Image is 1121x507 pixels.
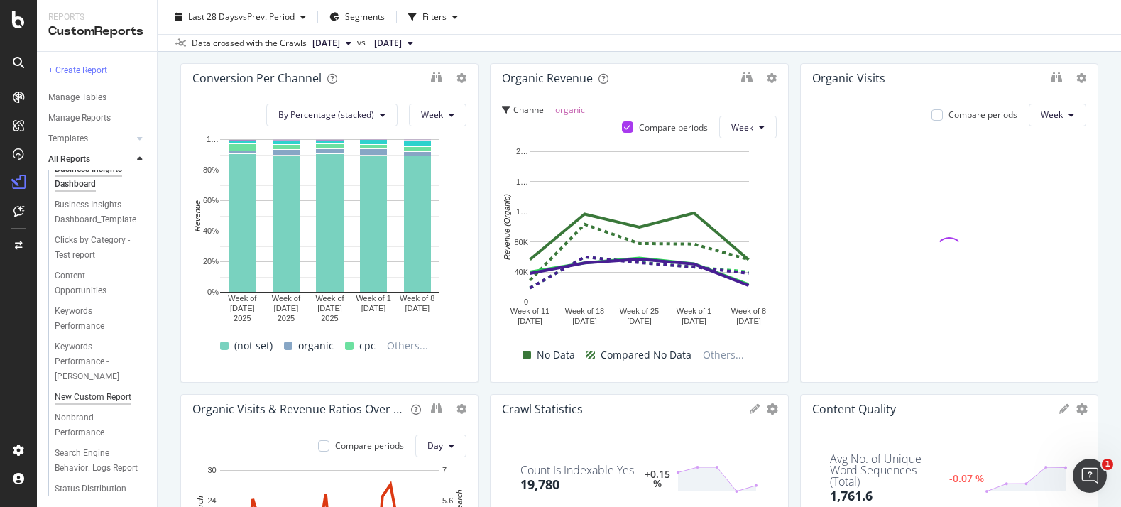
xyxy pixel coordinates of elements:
[731,121,753,133] span: Week
[427,440,443,452] span: Day
[503,194,512,260] text: Revenue (Organic)
[324,6,390,28] button: Segments
[274,304,299,312] text: [DATE]
[272,294,301,302] text: Week of
[949,474,985,484] div: -0.07 %
[192,132,466,324] svg: A chart.
[55,162,136,192] div: Business Insights Dashboard
[639,121,708,133] div: Compare periods
[573,317,598,325] text: [DATE]
[55,304,134,334] div: Keywords Performance
[620,307,659,315] text: Week of 25
[55,233,137,263] div: Clicks by Category -Test report
[230,304,255,312] text: [DATE]
[516,178,528,186] text: 1…
[266,104,398,126] button: By Percentage (stacked)
[278,314,295,322] text: 2025
[48,63,147,78] a: + Create Report
[207,466,216,474] text: 30
[1073,459,1107,493] iframe: Intercom live chat
[48,11,146,23] div: Reports
[677,307,711,315] text: Week of 1
[830,487,873,506] div: 1,761.6
[55,390,147,405] a: New Custom Report
[812,402,896,416] div: Content Quality
[361,304,386,312] text: [DATE]
[55,390,131,405] div: New Custom Report
[48,90,106,105] div: Manage Tables
[239,11,295,23] span: vs Prev. Period
[298,337,334,354] span: organic
[502,144,776,333] div: A chart.
[278,109,374,121] span: By Percentage (stacked)
[403,6,464,28] button: Filters
[548,104,553,116] span: =
[207,496,216,505] text: 24
[55,446,138,476] div: Search Engine Behavior: Logs Report
[422,11,447,23] div: Filters
[55,481,147,496] a: Status Distribution
[737,317,762,325] text: [DATE]
[48,111,147,126] a: Manage Reports
[234,337,273,354] span: (not set)
[421,109,443,121] span: Week
[192,402,405,416] div: Organic Visits & Revenue Ratios Over Time
[55,162,147,192] a: Business Insights Dashboard
[830,453,948,487] div: Avg No. of Unique Word Sequences (Total)
[207,288,219,296] text: 0%
[767,404,778,414] div: gear
[812,71,885,85] div: Organic Visits
[48,152,90,167] div: All Reports
[55,410,134,440] div: Nonbrand Performance
[188,11,239,23] span: Last 28 Days
[524,298,528,306] text: 0
[203,227,219,235] text: 40%
[490,63,788,383] div: Organic RevenueChannel = organicCompare periodsWeekA chart.No DataCompared No DataOthers...
[431,403,442,414] div: binoculars
[345,11,385,23] span: Segments
[431,72,442,83] div: binoculars
[741,72,753,83] div: binoculars
[520,464,634,476] div: Count Is Indexable Yes
[48,131,88,146] div: Templates
[515,238,529,246] text: 80K
[697,347,750,364] span: Others...
[312,37,340,50] span: 2025 Sep. 8th
[317,304,342,312] text: [DATE]
[1029,104,1086,126] button: Week
[381,337,434,354] span: Others...
[800,63,1098,383] div: Organic VisitsCompare periodsWeek
[415,435,466,457] button: Day
[55,268,133,298] div: Content Opportunities
[335,440,404,452] div: Compare periods
[537,347,575,364] span: No Data
[207,135,219,143] text: 1…
[515,268,529,276] text: 40K
[640,470,676,488] div: +0.15 %
[48,111,111,126] div: Manage Reports
[203,196,219,205] text: 60%
[55,481,126,496] div: Status Distribution
[628,317,652,325] text: [DATE]
[374,37,402,50] span: 2025 Aug. 11th
[516,207,528,216] text: 1…
[357,36,368,49] span: vs
[55,446,147,476] a: Search Engine Behavior: Logs Report
[359,337,376,354] span: cpc
[510,307,549,315] text: Week of 11
[55,304,147,334] a: Keywords Performance
[55,233,147,263] a: Clicks by Category -Test report
[520,476,559,494] div: 19,780
[400,294,434,302] text: Week of 8
[405,304,430,312] text: [DATE]
[48,23,146,40] div: CustomReports
[518,317,543,325] text: [DATE]
[1076,404,1088,414] div: gear
[409,104,466,126] button: Week
[48,63,107,78] div: + Create Report
[203,257,219,266] text: 20%
[1102,459,1113,470] span: 1
[48,90,147,105] a: Manage Tables
[228,294,257,302] text: Week of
